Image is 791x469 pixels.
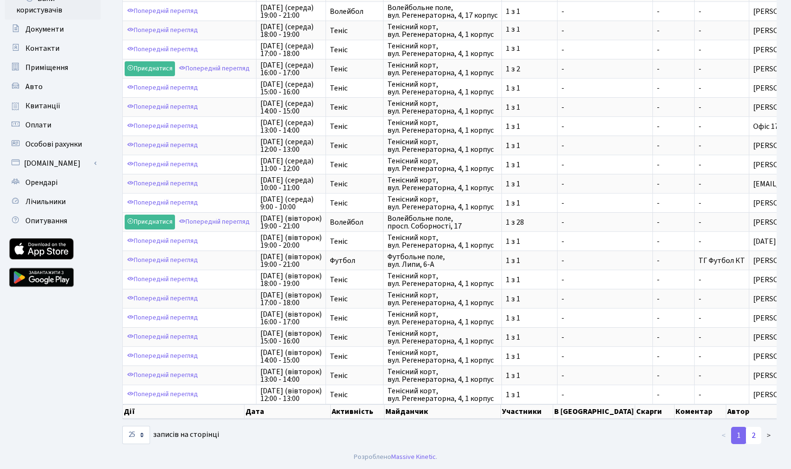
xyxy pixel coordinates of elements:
[698,45,701,55] span: -
[387,195,498,211] span: Тенісний корт, вул. Регенераторна, 4, 1 корпус
[260,387,322,402] span: [DATE] (вівторок) 12:00 - 13:00
[698,313,701,323] span: -
[657,314,690,322] span: -
[25,43,59,54] span: Контакти
[561,161,649,169] span: -
[698,275,701,285] span: -
[125,387,200,402] a: Попередній перегляд
[657,65,690,73] span: -
[125,215,175,229] a: Приєднатися
[698,121,701,132] span: -
[5,77,101,96] a: Авто
[25,216,67,226] span: Опитування
[330,46,379,54] span: Теніс
[125,42,200,57] a: Попередній перегляд
[506,65,553,73] span: 1 з 2
[330,161,379,169] span: Теніс
[125,368,200,383] a: Попередній перегляд
[122,426,219,444] label: записів на сторінці
[698,255,745,266] span: ТГ Футбол КТ
[387,330,498,345] span: Тенісний корт, вул. Регенераторна, 4, 1 корпус
[5,154,101,173] a: [DOMAIN_NAME]
[506,8,553,15] span: 1 з 1
[25,120,51,130] span: Оплати
[331,404,384,419] th: Активність
[561,333,649,341] span: -
[698,236,701,247] span: -
[506,180,553,188] span: 1 з 1
[125,272,200,287] a: Попередній перегляд
[387,215,498,230] span: Волейбольне поле, просп. Соборності, 17
[561,372,649,379] span: -
[387,272,498,287] span: Тенісний корт, вул. Регенераторна, 4, 1 корпус
[330,257,379,264] span: Футбол
[330,65,379,73] span: Теніс
[330,295,379,303] span: Теніс
[5,96,101,115] a: Квитанції
[561,391,649,399] span: -
[387,23,498,38] span: Тенісний корт, вул. Регенераторна, 4, 1 корпус
[25,196,66,207] span: Лічильники
[675,404,726,419] th: Коментар
[5,211,101,230] a: Опитування
[698,6,701,17] span: -
[260,61,322,77] span: [DATE] (середа) 16:00 - 17:00
[657,27,690,34] span: -
[5,192,101,211] a: Лічильники
[5,39,101,58] a: Контакти
[387,42,498,57] span: Тенісний корт, вул. Регенераторна, 4, 1 корпус
[506,391,553,399] span: 1 з 1
[506,372,553,379] span: 1 з 1
[387,387,498,402] span: Тенісний корт, вул. Регенераторна, 4, 1 корпус
[330,123,379,130] span: Теніс
[506,333,553,341] span: 1 з 1
[698,160,701,170] span: -
[122,426,150,444] select: записів на сторінці
[330,276,379,284] span: Теніс
[260,138,322,153] span: [DATE] (середа) 12:00 - 13:00
[657,257,690,264] span: -
[657,295,690,303] span: -
[330,333,379,341] span: Теніс
[25,177,58,188] span: Орендарі
[698,370,701,381] span: -
[698,332,701,343] span: -
[657,391,690,399] span: -
[330,199,379,207] span: Теніс
[387,310,498,326] span: Тенісний корт, вул. Регенераторна, 4, 1 корпус
[387,119,498,134] span: Тенісний корт, вул. Регенераторна, 4, 1 корпус
[698,64,701,74] span: -
[561,65,649,73] span: -
[260,176,322,192] span: [DATE] (середа) 10:00 - 11:00
[506,103,553,111] span: 1 з 1
[561,353,649,360] span: -
[561,8,649,15] span: -
[330,84,379,92] span: Теніс
[125,195,200,210] a: Попередній перегляд
[260,100,322,115] span: [DATE] (середа) 14:00 - 15:00
[387,80,498,96] span: Тенісний корт, вул. Регенераторна, 4, 1 корпус
[260,4,322,19] span: [DATE] (середа) 19:00 - 21:00
[761,427,777,444] a: >
[260,310,322,326] span: [DATE] (вівторок) 16:00 - 17:00
[387,253,498,268] span: Футбольне поле, вул. Липи, 6-А
[506,199,553,207] span: 1 з 1
[25,101,60,111] span: Квитанції
[176,61,252,76] a: Попередній перегляд
[506,314,553,322] span: 1 з 1
[330,180,379,188] span: Теніс
[561,199,649,207] span: -
[260,330,322,345] span: [DATE] (вівторок) 15:00 - 16:00
[561,142,649,149] span: -
[387,138,498,153] span: Тенісний корт, вул. Регенераторна, 4, 1 корпус
[657,103,690,111] span: -
[561,103,649,111] span: -
[657,8,690,15] span: -
[125,234,200,249] a: Попередній перегляд
[387,100,498,115] span: Тенісний корт, вул. Регенераторна, 4, 1 корпус
[260,119,322,134] span: [DATE] (середа) 13:00 - 14:00
[25,139,82,149] span: Особові рахунки
[125,4,200,19] a: Попередній перегляд
[123,404,244,419] th: Дії
[125,80,200,95] a: Попередній перегляд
